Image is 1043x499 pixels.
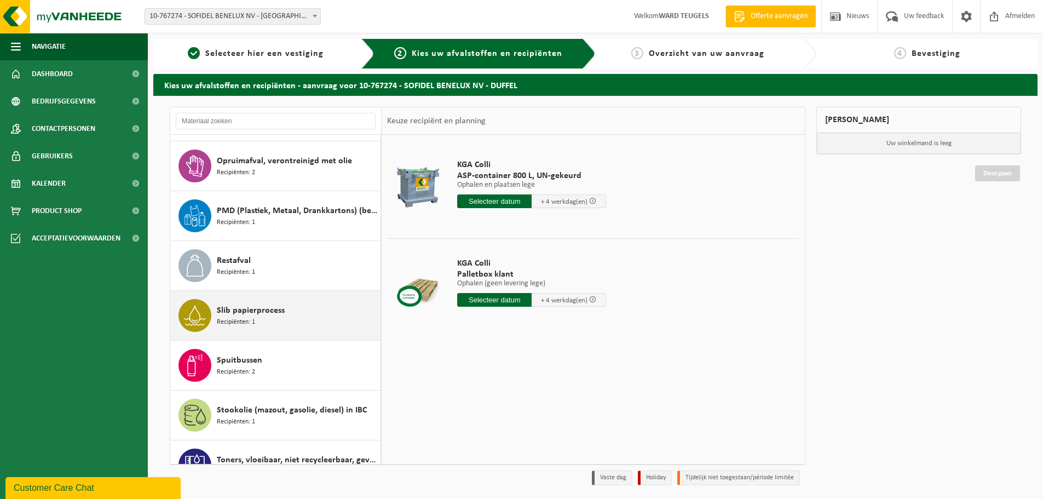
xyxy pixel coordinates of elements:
span: Stookolie (mazout, gasolie, diesel) in IBC [217,404,367,417]
p: Uw winkelmand is leeg [817,133,1021,154]
span: Acceptatievoorwaarden [32,225,120,252]
button: Slib papierprocess Recipiënten: 1 [170,291,381,341]
li: Vaste dag [592,471,632,485]
span: Toners, vloeibaar, niet recycleerbaar, gevaarlijk [217,454,378,467]
span: Recipiënten: 1 [217,217,255,228]
span: PMD (Plastiek, Metaal, Drankkartons) (bedrijven) [217,204,378,217]
span: ASP-container 800 L, UN-gekeurd [457,170,606,181]
span: 4 [894,47,906,59]
span: 1 [188,47,200,59]
span: Kalender [32,170,66,197]
button: Toners, vloeibaar, niet recycleerbaar, gevaarlijk [170,440,381,490]
span: Recipiënten: 1 [217,317,255,328]
span: Spuitbussen [217,354,262,367]
a: 1Selecteer hier een vestiging [159,47,353,60]
span: 3 [631,47,643,59]
span: Slib papierprocess [217,304,285,317]
button: Stookolie (mazout, gasolie, diesel) in IBC Recipiënten: 1 [170,391,381,440]
button: PMD (Plastiek, Metaal, Drankkartons) (bedrijven) Recipiënten: 1 [170,191,381,241]
button: Spuitbussen Recipiënten: 2 [170,341,381,391]
span: Overzicht van uw aanvraag [649,49,764,58]
p: Ophalen en plaatsen lege [457,181,606,189]
li: Tijdelijk niet toegestaan/période limitée [677,471,800,485]
span: 2 [394,47,406,59]
span: Recipiënten: 2 [217,367,255,377]
span: Opruimafval, verontreinigd met olie [217,154,352,168]
a: Offerte aanvragen [725,5,816,27]
span: Contactpersonen [32,115,95,142]
span: + 4 werkdag(en) [541,198,587,205]
input: Selecteer datum [457,293,532,307]
h2: Kies uw afvalstoffen en recipiënten - aanvraag voor 10-767274 - SOFIDEL BENELUX NV - DUFFEL [153,74,1038,95]
span: Restafval [217,254,251,267]
div: Keuze recipiënt en planning [382,107,491,135]
strong: WARD TEUGELS [659,12,709,20]
span: Palletbox klant [457,269,606,280]
input: Materiaal zoeken [176,113,376,129]
input: Selecteer datum [457,194,532,208]
iframe: chat widget [5,475,183,499]
span: Bevestiging [912,49,960,58]
p: Ophalen (geen levering lege) [457,280,606,288]
span: Bedrijfsgegevens [32,88,96,115]
span: Offerte aanvragen [748,11,810,22]
span: Recipiënten: 1 [217,417,255,427]
span: Recipiënten: 2 [217,168,255,178]
span: 10-767274 - SOFIDEL BENELUX NV - DUFFEL [145,8,321,25]
span: Product Shop [32,197,82,225]
span: Gebruikers [32,142,73,170]
span: 10-767274 - SOFIDEL BENELUX NV - DUFFEL [145,9,320,24]
span: + 4 werkdag(en) [541,297,587,304]
span: Selecteer hier een vestiging [205,49,324,58]
a: Doorgaan [975,165,1020,181]
span: Kies uw afvalstoffen en recipiënten [412,49,562,58]
span: Dashboard [32,60,73,88]
button: Restafval Recipiënten: 1 [170,241,381,291]
div: [PERSON_NAME] [816,107,1021,133]
span: KGA Colli [457,159,606,170]
span: Navigatie [32,33,66,60]
button: Opruimafval, verontreinigd met olie Recipiënten: 2 [170,141,381,191]
span: Recipiënten: 1 [217,267,255,278]
li: Holiday [638,471,672,485]
span: KGA Colli [457,258,606,269]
